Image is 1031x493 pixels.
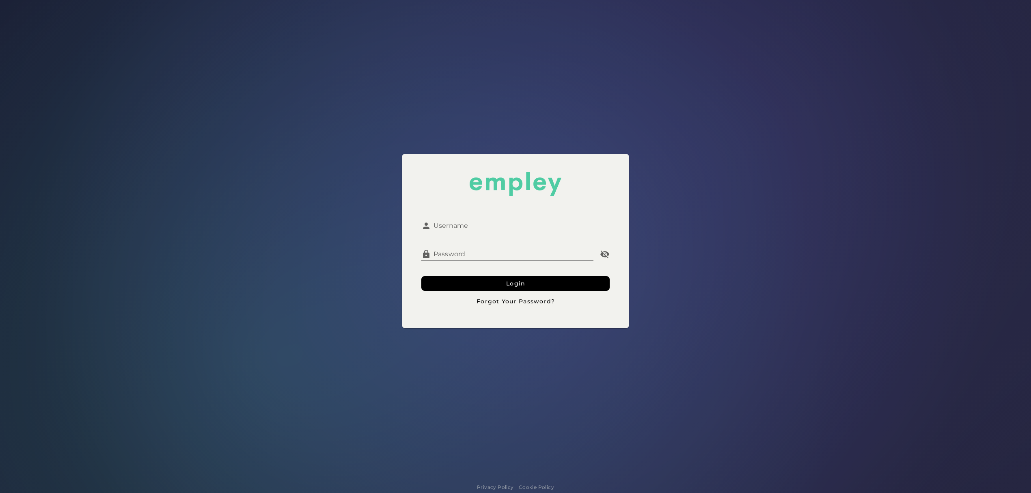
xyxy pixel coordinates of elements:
[477,483,514,491] a: Privacy Policy
[421,276,610,291] button: Login
[600,249,610,259] i: Password appended action
[519,483,554,491] a: Cookie Policy
[421,294,610,309] button: Forgot Your Password?
[506,280,526,287] span: Login
[476,298,555,305] span: Forgot Your Password?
